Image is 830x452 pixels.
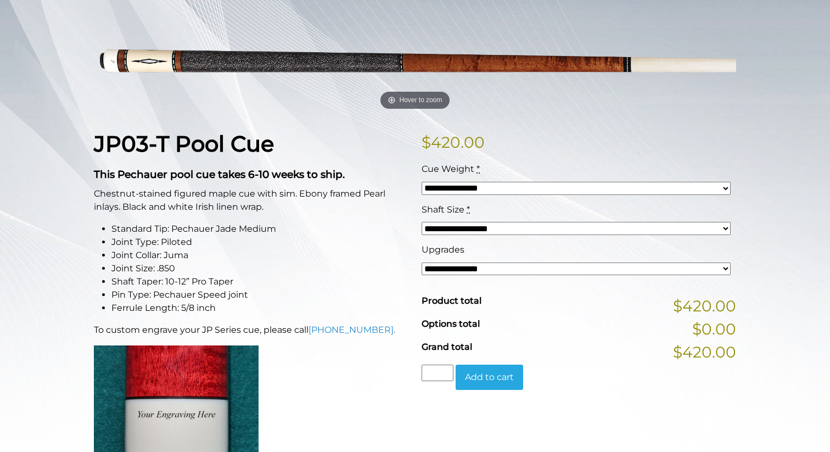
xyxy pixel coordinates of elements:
span: Cue Weight [422,164,474,174]
abbr: required [476,164,480,174]
button: Add to cart [456,365,523,390]
a: Hover to zoom [94,7,736,114]
span: $0.00 [692,317,736,341]
bdi: 420.00 [422,133,485,152]
li: Standard Tip: Pechauer Jade Medium [111,222,408,236]
li: Joint Collar: Juma [111,249,408,262]
span: Upgrades [422,244,464,255]
a: [PHONE_NUMBER]. [309,325,395,335]
span: Shaft Size [422,204,464,215]
input: Product quantity [422,365,453,381]
li: Joint Size: .850 [111,262,408,275]
span: Product total [422,295,481,306]
span: $420.00 [673,294,736,317]
span: $420.00 [673,341,736,364]
p: To custom engrave your JP Series cue, please call [94,323,408,337]
strong: JP03-T Pool Cue [94,130,274,157]
li: Joint Type: Piloted [111,236,408,249]
strong: This Pechauer pool cue takes 6-10 weeks to ship. [94,168,345,181]
li: Shaft Taper: 10-12” Pro Taper [111,275,408,288]
li: Pin Type: Pechauer Speed joint [111,288,408,302]
img: jp03-T.png [94,7,736,114]
abbr: required [467,204,470,215]
span: Grand total [422,342,472,352]
span: $ [422,133,431,152]
p: Chestnut-stained figured maple cue with sim. Ebony framed Pearl inlays. Black and white Irish lin... [94,187,408,214]
li: Ferrule Length: 5/8 inch [111,302,408,315]
span: Options total [422,319,480,329]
